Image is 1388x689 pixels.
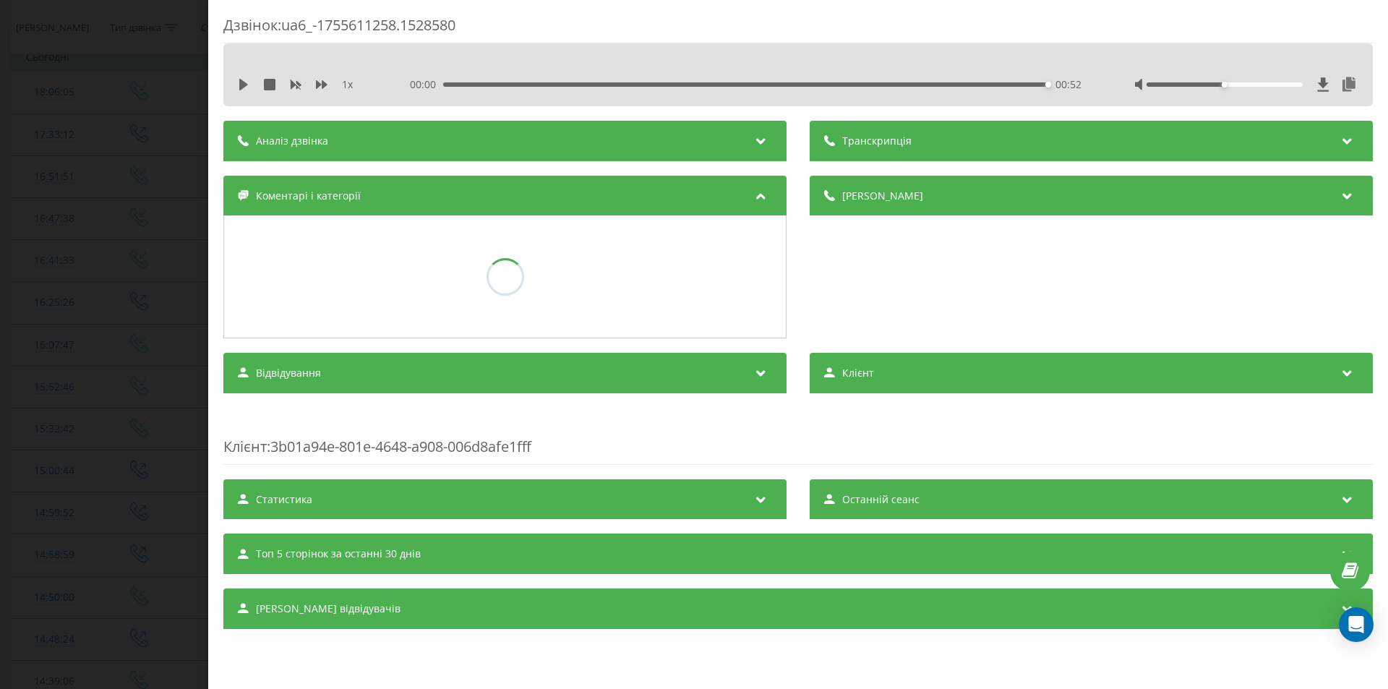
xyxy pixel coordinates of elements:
span: Коментарі і категорії [256,189,361,203]
span: Статистика [256,492,312,507]
span: Клієнт [842,366,874,380]
div: Open Intercom Messenger [1339,607,1374,642]
span: [PERSON_NAME] відвідувачів [256,602,400,616]
span: Аналіз дзвінка [256,134,328,148]
div: : 3b01a94e-801e-4648-a908-006d8afe1fff [223,408,1373,465]
span: Клієнт [223,437,267,456]
span: Останній сеанс [842,492,920,507]
div: Accessibility label [1045,82,1051,87]
span: Відвідування [256,366,321,380]
span: Топ 5 сторінок за останні 30 днів [256,547,421,561]
div: Accessibility label [1222,82,1228,87]
div: Дзвінок : ua6_-1755611258.1528580 [223,15,1373,43]
span: 1 x [342,77,353,92]
span: [PERSON_NAME] [842,189,923,203]
span: 00:00 [410,77,443,92]
span: Транскрипція [842,134,912,148]
span: 00:52 [1055,77,1081,92]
